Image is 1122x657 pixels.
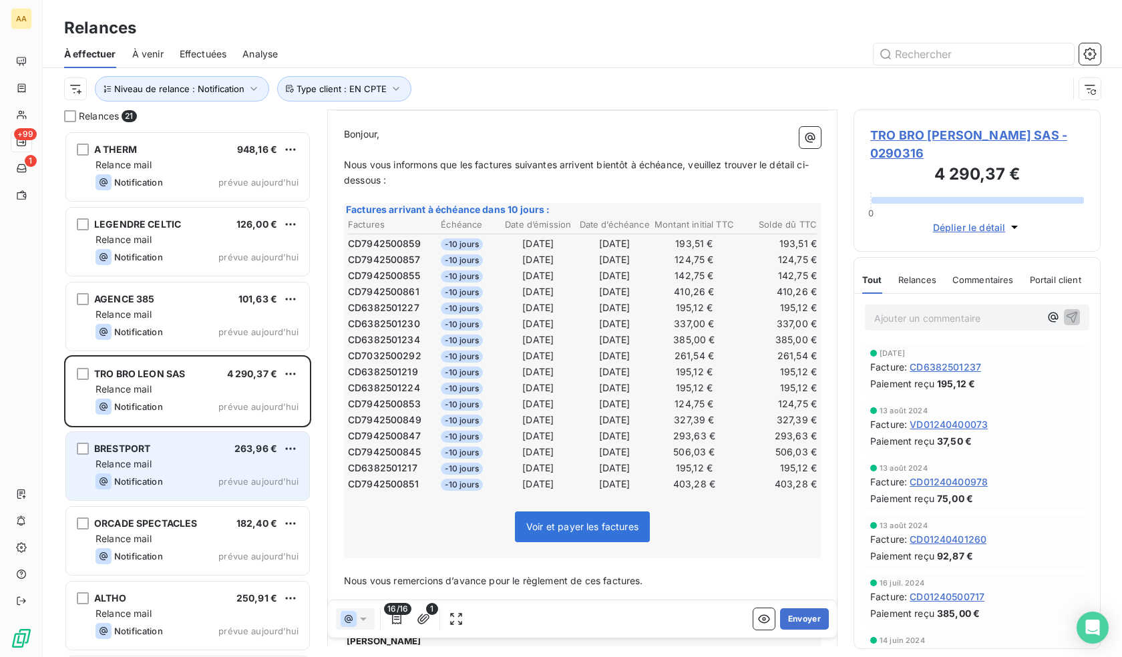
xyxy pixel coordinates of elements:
[114,626,163,636] span: Notification
[114,326,163,337] span: Notification
[348,365,418,379] span: CD6382501219
[737,397,817,411] td: 124,75 €
[737,365,817,379] td: 195,12 €
[344,159,809,186] span: Nous vous informons que les factures suivantes arrivent bientôt à échéance, veuillez trouver le d...
[870,532,907,546] span: Facture :
[501,445,576,459] td: [DATE]
[96,383,152,395] span: Relance mail
[737,268,817,283] td: 142,75 €
[348,317,420,331] span: CD6382501230
[737,316,817,331] td: 337,00 €
[880,521,928,529] span: 13 août 2024
[577,252,652,267] td: [DATE]
[348,445,421,459] span: CD7942500845
[94,144,137,155] span: A THERM
[94,368,185,379] span: TRO BRO LEON SAS
[880,636,925,644] span: 14 juin 2024
[441,479,483,491] span: -10 jours
[898,274,936,285] span: Relances
[94,592,126,604] span: ALTHO
[96,533,152,544] span: Relance mail
[218,401,299,412] span: prévue aujourd’hui
[94,517,198,529] span: ORCADE SPECTACLES
[347,218,423,232] th: Factures
[227,368,278,379] span: 4 290,37 €
[868,208,874,218] span: 0
[242,47,278,61] span: Analyse
[441,367,483,379] span: -10 jours
[237,144,277,155] span: 948,16 €
[441,254,483,266] span: -10 jours
[737,218,817,232] th: Solde dû TTC
[870,491,934,505] span: Paiement reçu
[501,300,576,315] td: [DATE]
[441,463,483,475] span: -10 jours
[501,477,576,491] td: [DATE]
[874,43,1074,65] input: Rechercher
[780,608,829,630] button: Envoyer
[737,381,817,395] td: 195,12 €
[577,284,652,299] td: [DATE]
[577,268,652,283] td: [DATE]
[218,326,299,337] span: prévue aujourd’hui
[910,417,988,431] span: VD01240400073
[64,16,136,40] h3: Relances
[653,236,735,251] td: 193,51 €
[501,365,576,379] td: [DATE]
[653,268,735,283] td: 142,75 €
[501,333,576,347] td: [DATE]
[870,549,934,563] span: Paiement reçu
[653,413,735,427] td: 327,39 €
[79,109,119,123] span: Relances
[348,269,420,282] span: CD7942500855
[348,253,420,266] span: CD7942500857
[441,399,483,411] span: -10 jours
[653,381,735,395] td: 195,12 €
[501,284,576,299] td: [DATE]
[426,603,438,615] span: 1
[910,590,984,604] span: CD01240500717
[114,551,163,562] span: Notification
[862,274,882,285] span: Tout
[1030,274,1081,285] span: Portail client
[653,429,735,443] td: 293,63 €
[501,413,576,427] td: [DATE]
[933,220,1006,234] span: Déplier le détail
[737,477,817,491] td: 403,28 €
[441,383,483,395] span: -10 jours
[348,237,421,250] span: CD7942500859
[577,477,652,491] td: [DATE]
[577,429,652,443] td: [DATE]
[236,592,277,604] span: 250,91 €
[95,76,269,101] button: Niveau de relance : Notification
[441,415,483,427] span: -10 jours
[441,431,483,443] span: -10 jours
[238,293,277,304] span: 101,63 €
[114,401,163,412] span: Notification
[577,461,652,475] td: [DATE]
[880,407,928,415] span: 13 août 2024
[180,47,227,61] span: Effectuées
[441,302,483,314] span: -10 jours
[384,603,411,615] span: 16/16
[501,268,576,283] td: [DATE]
[653,252,735,267] td: 124,75 €
[122,110,136,122] span: 21
[577,381,652,395] td: [DATE]
[653,316,735,331] td: 337,00 €
[653,333,735,347] td: 385,00 €
[577,218,652,232] th: Date d’échéance
[501,236,576,251] td: [DATE]
[96,458,152,469] span: Relance mail
[441,286,483,298] span: -10 jours
[737,461,817,475] td: 195,12 €
[501,381,576,395] td: [DATE]
[870,162,1084,189] h3: 4 290,37 €
[348,477,419,491] span: CD7942500851
[297,83,387,94] span: Type client : EN CPTE
[929,220,1026,235] button: Déplier le détail
[737,429,817,443] td: 293,63 €
[218,177,299,188] span: prévue aujourd’hui
[94,443,150,454] span: BRESTPORT
[11,628,32,649] img: Logo LeanPay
